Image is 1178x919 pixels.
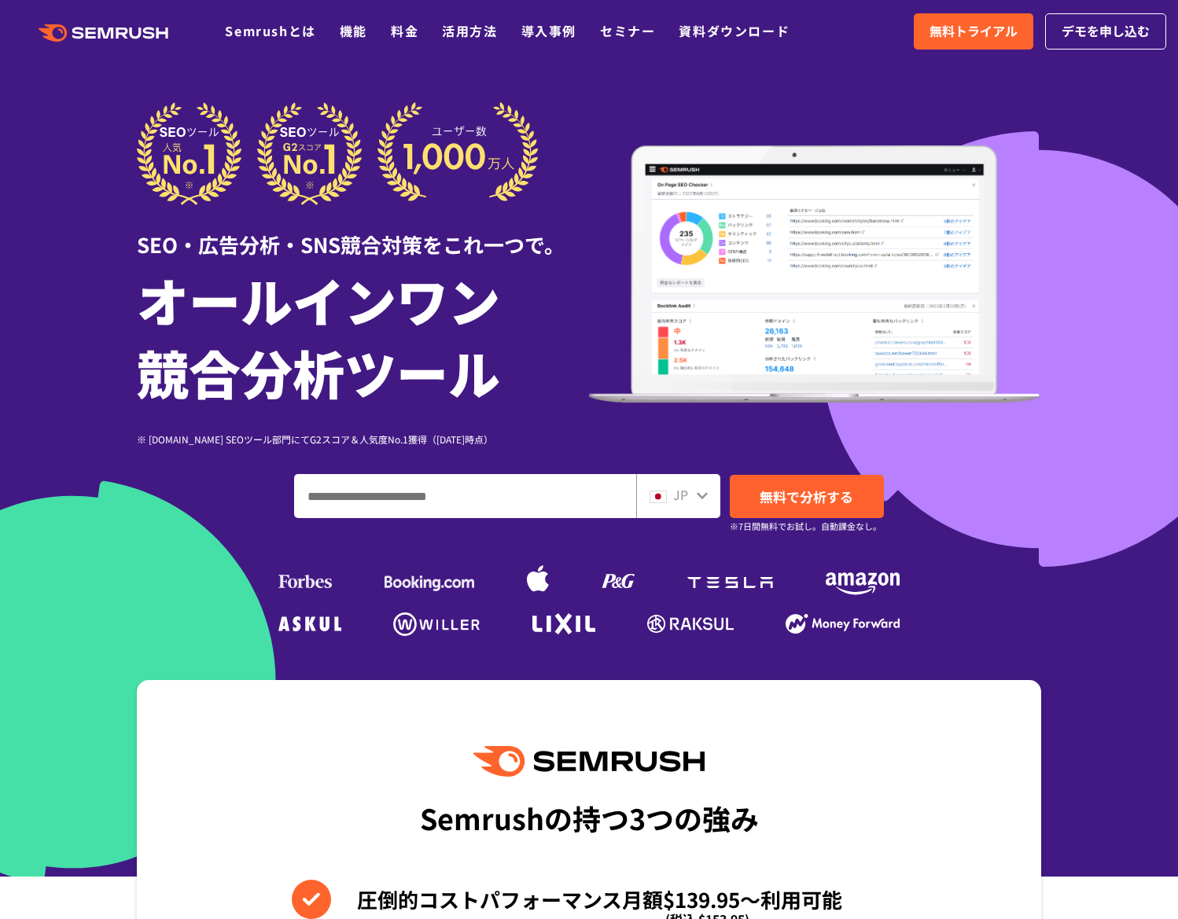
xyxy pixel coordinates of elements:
[914,13,1033,50] a: 無料トライアル
[442,21,497,40] a: 活用方法
[730,519,882,534] small: ※7日間無料でお試し。自動課金なし。
[137,205,589,259] div: SEO・広告分析・SNS競合対策をこれ一つで。
[292,880,887,919] li: 圧倒的コストパフォーマンス月額$139.95〜利用可能
[340,21,367,40] a: 機能
[673,485,688,504] span: JP
[473,746,705,777] img: Semrush
[679,21,790,40] a: 資料ダウンロード
[600,21,655,40] a: セミナー
[137,263,589,408] h1: オールインワン 競合分析ツール
[420,789,759,847] div: Semrushの持つ3つの強み
[137,432,589,447] div: ※ [DOMAIN_NAME] SEOツール部門にてG2スコア＆人気度No.1獲得（[DATE]時点）
[521,21,576,40] a: 導入事例
[391,21,418,40] a: 料金
[1045,13,1166,50] a: デモを申し込む
[295,475,635,517] input: ドメイン、キーワードまたはURLを入力してください
[1062,21,1150,42] span: デモを申し込む
[930,21,1018,42] span: 無料トライアル
[730,475,884,518] a: 無料で分析する
[760,487,853,506] span: 無料で分析する
[225,21,315,40] a: Semrushとは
